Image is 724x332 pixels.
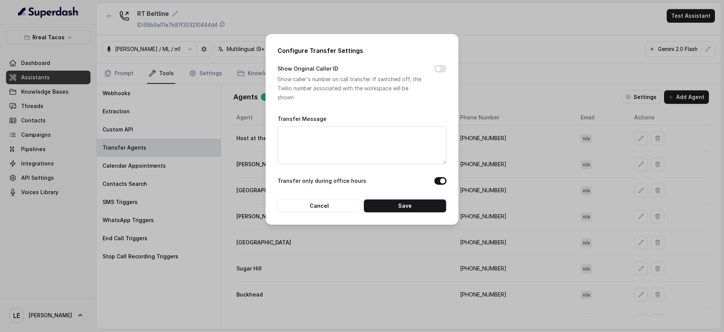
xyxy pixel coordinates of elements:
p: Show caller's number on call transfer. If switched off, the Twilio number associated with the wor... [278,75,422,102]
label: Transfer only during office hours [278,176,366,185]
label: Transfer Message [278,116,327,122]
button: Cancel [278,199,360,213]
button: Save [364,199,446,213]
label: Show Original Caller ID [278,64,338,73]
h2: Configure Transfer Settings [278,46,446,55]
